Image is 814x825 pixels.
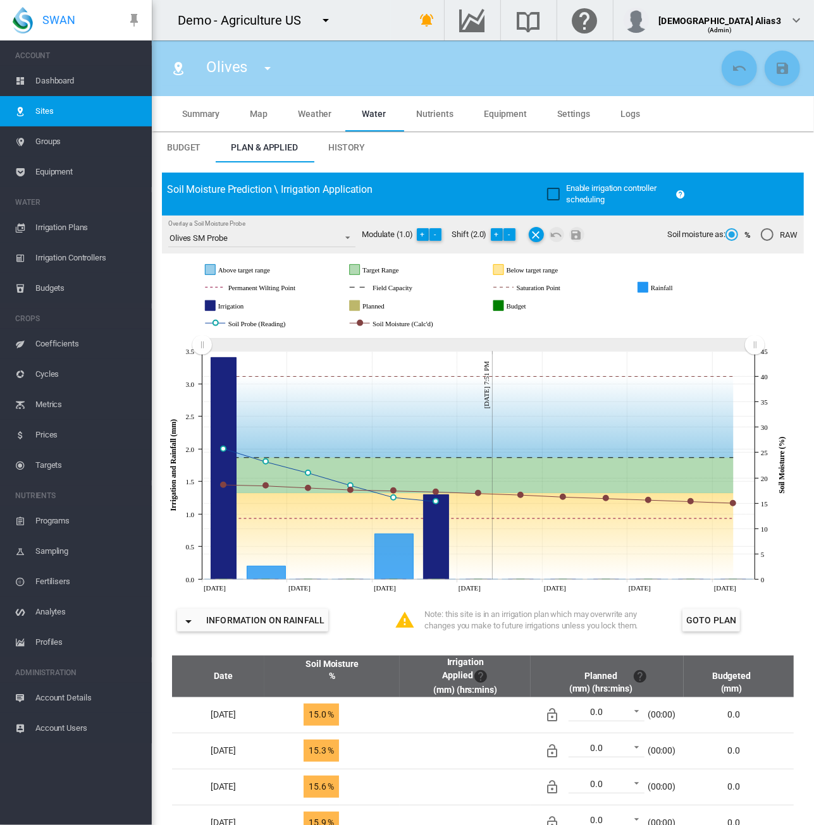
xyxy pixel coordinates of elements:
[374,584,396,592] tspan: [DATE]
[305,470,311,475] circle: Soil Probe (Reading) Sun 24 Aug, 2025 20.939999999999998
[186,576,195,584] tspan: 0.0
[429,228,442,241] button: -
[547,183,670,205] md-checkbox: Enable irrigation controller scheduling
[304,776,339,798] span: 15.6 %
[777,437,786,494] tspan: Soil Moisture (%)
[725,229,751,241] md-radio-button: %
[350,300,425,312] g: Planned
[313,8,338,33] button: icon-menu-down
[166,56,191,81] button: Click to go to list of Sites
[186,511,195,518] tspan: 1.0
[186,478,195,486] tspan: 1.5
[186,381,195,388] tspan: 3.0
[362,227,452,242] div: Modulate (1.0)
[15,192,142,212] span: WATER
[659,9,782,22] div: [DEMOGRAPHIC_DATA] Alias3
[35,536,142,566] span: Sampling
[318,13,333,28] md-icon: icon-menu-down
[35,389,142,420] span: Metrics
[545,743,560,759] md-icon: Irrigation unlocked
[169,419,178,511] tspan: Irrigation and Rainfall (mm)
[15,663,142,683] span: ADMINISTRATION
[305,486,311,491] circle: Soil Moisture (Calc'd) Sun 24 Aug, 2025 18
[476,491,481,496] circle: Soil Moisture (Calc'd) Thu 28 Aug, 2025 16.9
[761,500,768,508] tspan: 15
[35,66,142,96] span: Dashboard
[557,109,590,119] span: Settings
[495,264,608,276] g: Below target range
[495,300,567,312] g: Budget
[569,227,584,242] button: Save Changes
[170,233,228,243] div: Olives SM Probe
[708,27,732,34] span: (Admin)
[761,348,768,355] tspan: 45
[250,109,268,119] span: Map
[171,61,186,76] md-icon: icon-map-marker-radius
[459,584,481,592] tspan: [DATE]
[457,13,488,28] md-icon: Go to the Data Hub
[549,227,564,242] md-icon: icon-undo
[491,228,503,241] button: +
[181,614,196,629] md-icon: icon-menu-down
[566,183,657,204] span: Enable irrigation controller scheduling
[684,656,794,697] th: Budgeted (mm)
[761,449,768,456] tspan: 25
[425,609,668,632] div: Note: this site is in an irrigation plan which may overwrite any changes you make to future irrig...
[761,373,768,381] tspan: 40
[549,227,564,242] button: Cancel Changes
[35,627,142,657] span: Profiles
[684,697,794,733] td: 0.0
[202,338,755,351] rect: Zoom chart using cursor arrows
[186,446,195,453] tspan: 2.0
[206,318,334,329] g: Soil Probe (Reading)
[648,709,675,721] div: (00:00)
[221,446,226,451] circle: Soil Probe (Reading) Fri 22 Aug, 2025 25.72666666666667
[529,227,544,242] md-icon: icon-close
[639,282,712,293] g: Rainfall
[590,815,603,825] div: 0.0
[35,506,142,536] span: Programs
[684,733,794,769] td: 0.0
[433,489,438,494] circle: Soil Moisture (Calc'd) Wed 27 Aug, 2025 17.2
[167,142,200,152] span: Budget
[362,109,386,119] span: Water
[590,743,603,753] div: 0.0
[648,745,675,757] div: (00:00)
[168,228,355,247] md-select: Overlay a Soil Moisture Probe: Olives SM Probe
[263,459,268,464] circle: Soil Probe (Reading) Sat 23 Aug, 2025 23.133333333333333
[221,482,226,487] circle: Soil Moisture (Calc'd) Fri 22 Aug, 2025 18.6
[298,109,331,119] span: Weather
[35,359,142,389] span: Cycles
[603,496,608,501] circle: Soil Moisture (Calc'd) Sun 31 Aug, 2025 15.9
[35,713,142,743] span: Account Users
[15,309,142,329] span: CROPS
[761,229,798,241] md-radio-button: RAW
[375,534,414,579] g: Rainfall Tue 26 Aug, 2025 0.7
[590,779,603,789] div: 0.0
[624,8,649,33] img: profile.jpg
[172,656,264,697] th: Date
[231,142,298,152] span: Plan & Applied
[13,7,33,34] img: SWAN-Landscape-Logo-Colour-drop.png
[206,300,285,312] g: Irrigation
[263,483,268,488] circle: Soil Moisture (Calc'd) Sat 23 Aug, 2025 18.4
[529,227,544,242] button: Remove
[560,494,565,499] circle: Soil Moisture (Calc'd) Sat 30 Aug, 2025 16.2
[682,609,740,632] button: Goto Plan
[761,398,768,406] tspan: 35
[416,109,453,119] span: Nutrients
[35,273,142,303] span: Budgets
[182,109,219,119] span: Summary
[186,348,195,355] tspan: 3.5
[391,488,396,493] circle: Soil Moisture (Calc'd) Tue 26 Aug, 2025 17.4
[15,486,142,506] span: NUTRIENTS
[178,11,312,29] div: Demo - Agriculture US
[400,656,531,697] th: Irrigation Applied (mm) (hrs:mins)
[348,483,353,488] circle: Soil Probe (Reading) Mon 25 Aug, 2025 18.473333333333333
[328,142,365,152] span: History
[761,551,765,558] tspan: 5
[304,740,339,762] span: 15.3 %
[452,227,526,242] div: Shift (2.0)
[518,492,523,498] circle: Soil Moisture (Calc'd) Fri 29 Aug, 2025 16.6
[211,357,237,579] g: Irrigation Fri 22 Aug, 2025 3.4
